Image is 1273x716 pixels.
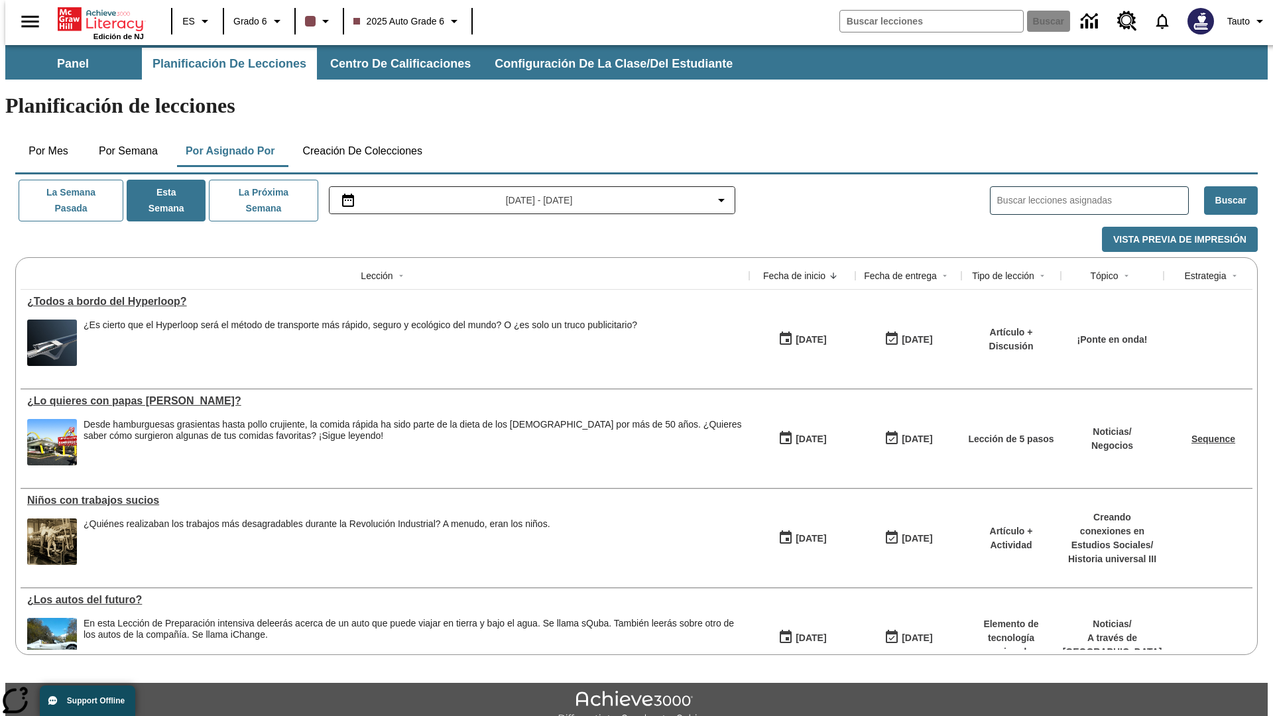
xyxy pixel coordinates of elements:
p: Elemento de tecnología mejorada [968,617,1054,659]
a: Centro de información [1073,3,1109,40]
div: Portada [58,5,144,40]
button: Sort [1034,268,1050,284]
span: Centro de calificaciones [330,56,471,72]
svg: Collapse Date Range Filter [713,192,729,208]
button: Centro de calificaciones [320,48,481,80]
button: Planificación de lecciones [142,48,317,80]
div: Estrategia [1184,269,1226,282]
div: Fecha de entrega [864,269,937,282]
span: Planificación de lecciones [152,56,306,72]
div: ¿Quiénes realizaban los trabajos más desagradables durante la Revolución Industrial? A menudo, er... [84,518,550,530]
h1: Planificación de lecciones [5,93,1268,118]
div: [DATE] [796,530,826,547]
div: Desde hamburguesas grasientas hasta pollo crujiente, la comida rápida ha sido parte de la dieta d... [84,419,743,465]
button: El color de la clase es café oscuro. Cambiar el color de la clase. [300,9,339,33]
button: Perfil/Configuración [1222,9,1273,33]
img: Un automóvil de alta tecnología flotando en el agua. [27,618,77,664]
button: Panel [7,48,139,80]
span: Grado 6 [233,15,267,29]
div: [DATE] [902,530,932,547]
div: Fecha de inicio [763,269,825,282]
button: Grado: Grado 6, Elige un grado [228,9,290,33]
img: Representación artística del vehículo Hyperloop TT entrando en un túnel [27,320,77,366]
button: Escoja un nuevo avatar [1180,4,1222,38]
button: Support Offline [40,686,135,716]
a: Sequence [1191,434,1235,444]
div: ¿Los autos del futuro? [27,594,743,606]
div: ¿Es cierto que el Hyperloop será el método de transporte más rápido, seguro y ecológico del mundo... [84,320,637,366]
p: Artículo + Discusión [968,326,1054,353]
div: ¿Todos a bordo del Hyperloop? [27,296,743,308]
div: Niños con trabajos sucios [27,495,743,507]
div: Subbarra de navegación [5,45,1268,80]
a: Centro de recursos, Se abrirá en una pestaña nueva. [1109,3,1145,39]
a: Notificaciones [1145,4,1180,38]
p: Historia universal III [1067,552,1157,566]
testabrev: leerás acerca de un auto que puede viajar en tierra y bajo el agua. Se llama sQuba. También leerá... [84,618,734,640]
div: Tópico [1090,269,1118,282]
p: Noticias / [1063,617,1162,631]
button: Lenguaje: ES, Selecciona un idioma [176,9,219,33]
button: Creación de colecciones [292,135,433,167]
button: Clase: 2025 Auto Grade 6, Selecciona una clase [348,9,468,33]
button: Por mes [15,135,82,167]
button: Sort [825,268,841,284]
div: [DATE] [902,431,932,447]
input: Buscar lecciones asignadas [997,191,1188,210]
button: 07/14/25: Primer día en que estuvo disponible la lección [774,426,831,451]
p: Creando conexiones en Estudios Sociales / [1067,510,1157,552]
a: ¿Todos a bordo del Hyperloop?, Lecciones [27,296,743,308]
button: 08/01/26: Último día en que podrá accederse la lección [880,625,937,650]
div: Subbarra de navegación [5,48,745,80]
button: Sort [937,268,953,284]
p: ¡Ponte en onda! [1077,333,1148,347]
button: 07/11/25: Primer día en que estuvo disponible la lección [774,526,831,551]
button: La semana pasada [19,180,123,221]
div: [DATE] [902,630,932,646]
a: Niños con trabajos sucios, Lecciones [27,495,743,507]
div: Lección [361,269,393,282]
a: Portada [58,6,144,32]
div: ¿Quiénes realizaban los trabajos más desagradables durante la Revolución Industrial? A menudo, er... [84,518,550,565]
span: 2025 Auto Grade 6 [353,15,445,29]
button: 06/30/26: Último día en que podrá accederse la lección [880,327,937,352]
span: Tauto [1227,15,1250,29]
p: A través de [GEOGRAPHIC_DATA] [1063,631,1162,659]
div: [DATE] [796,431,826,447]
p: Negocios [1091,439,1133,453]
p: Noticias / [1091,425,1133,439]
button: Por asignado por [175,135,286,167]
button: Sort [393,268,409,284]
button: 11/30/25: Último día en que podrá accederse la lección [880,526,937,551]
button: Abrir el menú lateral [11,2,50,41]
a: ¿Los autos del futuro? , Lecciones [27,594,743,606]
span: Panel [57,56,89,72]
button: Configuración de la clase/del estudiante [484,48,743,80]
span: [DATE] - [DATE] [506,194,573,208]
div: Tipo de lección [972,269,1034,282]
p: Lección de 5 pasos [968,432,1054,446]
a: ¿Lo quieres con papas fritas?, Lecciones [27,395,743,407]
button: Vista previa de impresión [1102,227,1258,253]
div: [DATE] [796,331,826,348]
button: Sort [1227,268,1243,284]
div: En esta Lección de Preparación intensiva de leerás acerca de un auto que puede viajar en tierra y... [84,618,743,664]
button: La próxima semana [209,180,318,221]
div: Desde hamburguesas grasientas hasta pollo crujiente, la comida rápida ha sido parte de la dieta d... [84,419,743,442]
div: ¿Lo quieres con papas fritas? [27,395,743,407]
button: 07/20/26: Último día en que podrá accederse la lección [880,426,937,451]
span: Support Offline [67,696,125,705]
img: Uno de los primeros locales de McDonald's, con el icónico letrero rojo y los arcos amarillos. [27,419,77,465]
div: [DATE] [796,630,826,646]
input: Buscar campo [840,11,1023,32]
div: ¿Es cierto que el Hyperloop será el método de transporte más rápido, seguro y ecológico del mundo... [84,320,637,331]
button: Sort [1119,268,1134,284]
button: 07/21/25: Primer día en que estuvo disponible la lección [774,327,831,352]
button: Seleccione el intervalo de fechas opción del menú [335,192,730,208]
span: ES [182,15,195,29]
p: Artículo + Actividad [968,524,1054,552]
div: [DATE] [902,331,932,348]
